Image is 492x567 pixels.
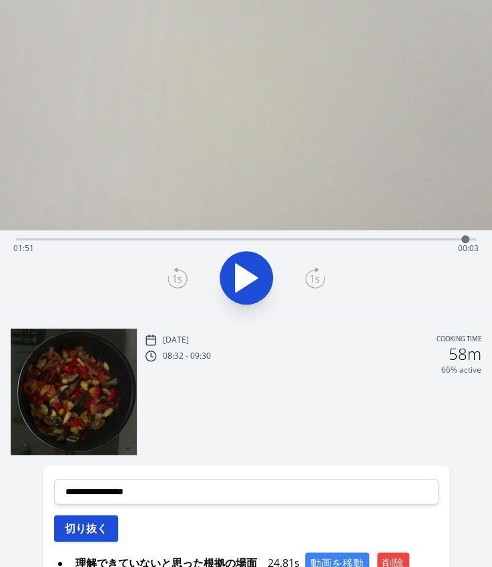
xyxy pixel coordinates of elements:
h2: 58m [449,346,481,362]
p: 66% active [441,365,481,375]
p: [DATE] [162,335,188,345]
p: Cooking time [437,334,481,346]
button: 切り抜く [54,515,118,542]
img: 250908233315_thumb.jpeg [11,329,137,455]
span: 01:51 [13,242,34,254]
p: 08:32 - 09:30 [162,351,210,361]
